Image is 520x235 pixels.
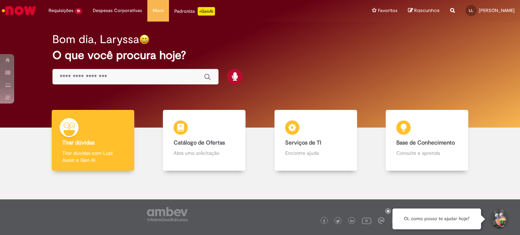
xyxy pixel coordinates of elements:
[378,217,384,224] img: logo_footer_workplace.png
[391,217,397,224] img: logo_footer_naosei.png
[408,7,440,14] a: Rascunhos
[198,7,215,16] p: +GenAi
[174,149,235,157] p: Abra uma solicitação
[153,7,164,14] span: More
[414,7,440,14] span: Rascunhos
[396,139,455,146] b: Base de Conhecimento
[396,149,458,157] p: Consulte e aprenda
[52,33,139,46] h2: Bom dia, Laryssa
[322,219,326,223] img: logo_footer_facebook.png
[62,139,95,146] b: Tirar dúvidas
[350,219,354,223] img: logo_footer_linkedin.png
[479,7,515,13] span: [PERSON_NAME]
[37,110,149,171] a: Tirar dúvidas Tirar dúvidas com Lupi Assist e Gen Ai
[392,208,481,229] div: Oi, como posso te ajudar hoje?
[469,8,473,13] span: LL
[149,110,260,171] a: Catálogo de Ofertas Abra uma solicitação
[285,149,346,157] p: Encontre ajuda
[174,7,215,16] div: Padroniza
[62,149,124,164] p: Tirar dúvidas com Lupi Assist e Gen Ai
[260,110,372,171] a: Serviços de TI Encontre ajuda
[336,219,340,223] img: logo_footer_twitter.png
[49,7,73,14] span: Requisições
[139,34,149,45] img: happy-face.png
[362,216,371,225] img: logo_footer_youtube.png
[93,7,142,14] span: Despesas Corporativas
[147,207,188,221] img: logo_footer_ambev_rotulo_gray.png
[372,110,483,171] a: Base de Conhecimento Consulte e aprenda
[174,139,225,146] b: Catálogo de Ofertas
[285,139,321,146] b: Serviços de TI
[75,8,82,14] span: 10
[52,49,468,61] h2: O que você procura hoje?
[1,4,37,18] img: ServiceNow
[488,208,509,230] button: Iniciar Conversa de Suporte
[378,7,397,14] span: Favoritos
